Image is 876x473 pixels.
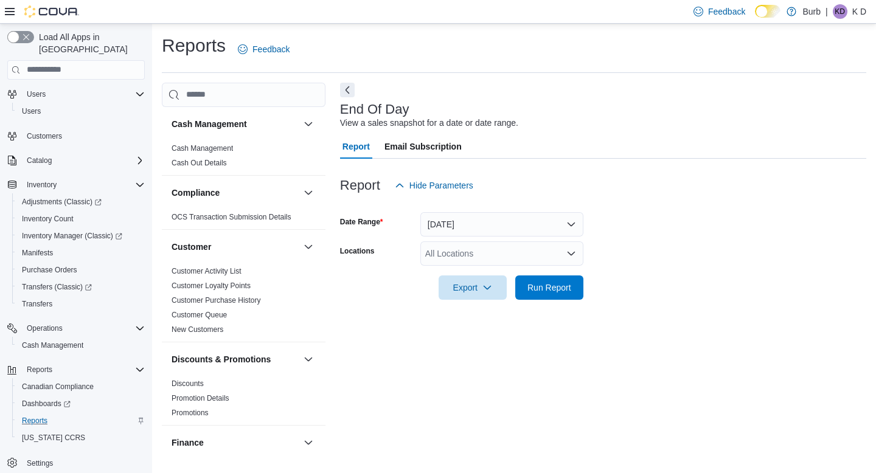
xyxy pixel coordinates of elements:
span: Adjustments (Classic) [22,197,102,207]
span: Inventory [27,180,57,190]
h3: Cash Management [172,118,247,130]
span: Catalog [27,156,52,165]
a: Dashboards [17,396,75,411]
span: Canadian Compliance [17,379,145,394]
button: Operations [22,321,68,336]
a: Transfers (Classic) [12,278,150,295]
button: Users [2,86,150,103]
a: Feedback [233,37,294,61]
span: Email Subscription [384,134,462,159]
span: Inventory Count [17,212,145,226]
a: Discounts [172,379,204,388]
button: Finance [301,435,316,450]
div: View a sales snapshot for a date or date range. [340,117,518,129]
span: Settings [27,458,53,468]
span: Discounts [172,379,204,388]
a: Promotion Details [172,394,229,402]
a: Transfers [17,297,57,311]
a: Manifests [17,246,58,260]
button: Purchase Orders [12,261,150,278]
button: Settings [2,454,150,471]
button: [DATE] [420,212,583,236]
span: Users [22,87,145,102]
span: Purchase Orders [22,265,77,275]
span: Transfers [22,299,52,309]
span: Operations [27,323,63,333]
img: Cova [24,5,79,18]
button: Cash Management [301,117,316,131]
span: OCS Transaction Submission Details [172,212,291,222]
div: Compliance [162,210,325,229]
span: Transfers (Classic) [22,282,92,292]
a: Inventory Manager (Classic) [17,229,127,243]
span: Cash Management [22,340,83,350]
button: Run Report [515,275,583,300]
p: | [826,4,828,19]
span: Inventory [22,178,145,192]
button: Customers [2,127,150,145]
h3: Report [340,178,380,193]
a: Transfers (Classic) [17,280,97,294]
button: Manifests [12,244,150,261]
button: Next [340,83,355,97]
a: Canadian Compliance [17,379,99,394]
a: Cash Out Details [172,159,227,167]
a: New Customers [172,325,223,334]
span: New Customers [172,325,223,334]
span: Users [17,104,145,119]
span: KD [835,4,845,19]
span: Reports [22,416,47,426]
span: [US_STATE] CCRS [22,433,85,443]
input: Dark Mode [755,5,780,18]
span: Hide Parameters [409,179,473,192]
label: Locations [340,246,375,256]
p: Burb [802,4,821,19]
a: Customer Queue [172,311,227,319]
span: Reports [27,365,52,375]
span: Purchase Orders [17,263,145,277]
span: Users [22,106,41,116]
button: Customer [301,240,316,254]
button: Canadian Compliance [12,378,150,395]
button: Finance [172,437,299,449]
span: Customer Loyalty Points [172,281,251,291]
a: Customer Loyalty Points [172,281,251,290]
button: Catalog [22,153,57,168]
div: Discounts & Promotions [162,376,325,425]
span: Settings [22,455,145,470]
button: Reports [12,412,150,429]
span: Dashboards [17,396,145,411]
button: Compliance [172,187,299,199]
button: Export [439,275,507,300]
span: Catalog [22,153,145,168]
button: Discounts & Promotions [172,353,299,365]
h3: End Of Day [340,102,409,117]
a: Cash Management [172,144,233,153]
span: Users [27,89,46,99]
button: Compliance [301,185,316,200]
span: Inventory Count [22,214,74,224]
span: Inventory Manager (Classic) [17,229,145,243]
a: Customer Purchase History [172,296,261,305]
span: Reports [17,413,145,428]
button: Inventory Count [12,210,150,227]
span: Manifests [17,246,145,260]
button: Users [12,103,150,120]
button: Cash Management [12,337,150,354]
button: Discounts & Promotions [301,352,316,367]
span: Feedback [252,43,290,55]
div: K D [833,4,847,19]
a: Customer Activity List [172,267,242,275]
span: Cash Out Details [172,158,227,168]
button: Open list of options [566,249,576,258]
button: Reports [22,362,57,377]
p: K D [852,4,866,19]
span: Reports [22,362,145,377]
a: Inventory Count [17,212,78,226]
button: Users [22,87,50,102]
span: Canadian Compliance [22,382,94,392]
a: Promotions [172,409,209,417]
